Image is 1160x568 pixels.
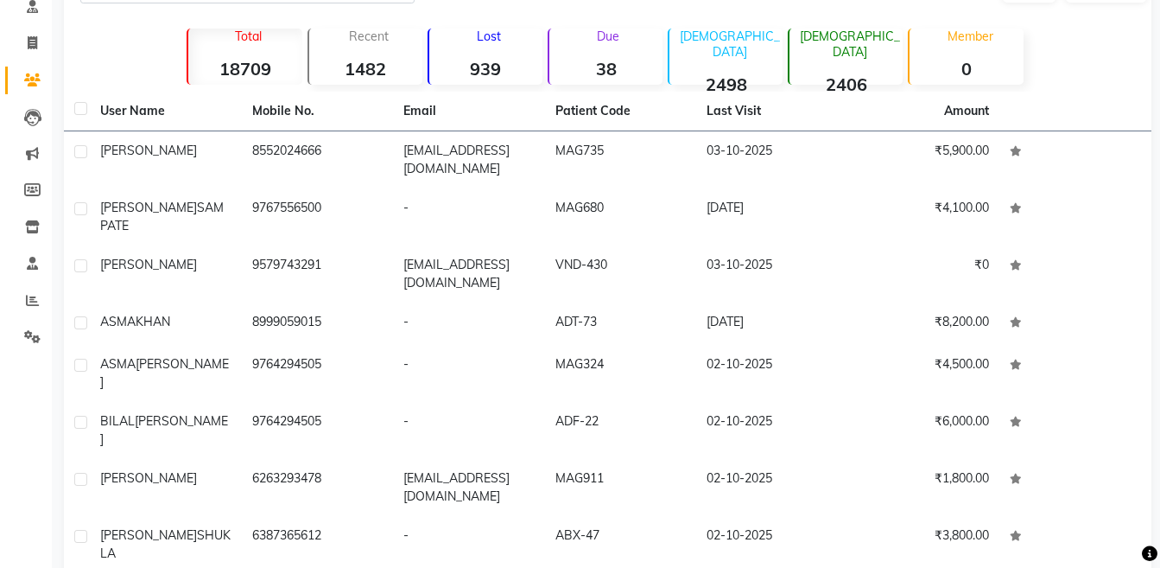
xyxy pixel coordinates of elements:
[789,73,903,95] strong: 2406
[100,356,136,372] span: ASMA
[100,356,229,390] span: [PERSON_NAME]
[195,29,301,44] p: Total
[696,459,848,516] td: 02-10-2025
[848,131,1000,188] td: ₹5,900.00
[848,188,1000,246] td: ₹4,100.00
[393,345,545,402] td: -
[100,527,197,543] span: [PERSON_NAME]
[429,58,542,80] strong: 939
[696,188,848,246] td: [DATE]
[545,402,697,459] td: ADF-22
[309,58,422,80] strong: 1482
[242,345,394,402] td: 9764294505
[242,303,394,345] td: 8999059015
[910,58,1023,80] strong: 0
[242,402,394,459] td: 9764294505
[100,470,197,486] span: [PERSON_NAME]
[393,246,545,303] td: [EMAIL_ADDRESS][DOMAIN_NAME]
[696,303,848,345] td: [DATE]
[545,188,697,246] td: MAG680
[242,92,394,131] th: Mobile No.
[696,345,848,402] td: 02-10-2025
[100,200,197,215] span: [PERSON_NAME]
[393,303,545,345] td: -
[316,29,422,44] p: Recent
[188,58,301,80] strong: 18709
[545,459,697,516] td: MAG911
[100,143,197,158] span: [PERSON_NAME]
[848,459,1000,516] td: ₹1,800.00
[545,345,697,402] td: MAG324
[100,413,135,429] span: BILAL
[549,58,662,80] strong: 38
[545,92,697,131] th: Patient Code
[436,29,542,44] p: Lost
[796,29,903,60] p: [DEMOGRAPHIC_DATA]
[696,92,848,131] th: Last Visit
[848,303,1000,345] td: ₹8,200.00
[393,188,545,246] td: -
[90,92,242,131] th: User Name
[669,73,783,95] strong: 2498
[242,459,394,516] td: 6263293478
[393,92,545,131] th: Email
[934,92,999,131] th: Amount
[393,402,545,459] td: -
[848,402,1000,459] td: ₹6,000.00
[136,314,170,329] span: KHAN
[100,413,228,447] span: [PERSON_NAME]
[393,131,545,188] td: [EMAIL_ADDRESS][DOMAIN_NAME]
[242,131,394,188] td: 8552024666
[545,131,697,188] td: MAG735
[100,257,197,272] span: [PERSON_NAME]
[848,246,1000,303] td: ₹0
[553,29,662,44] p: Due
[242,188,394,246] td: 9767556500
[545,303,697,345] td: ADT-73
[676,29,783,60] p: [DEMOGRAPHIC_DATA]
[100,314,136,329] span: ASMA
[242,246,394,303] td: 9579743291
[848,345,1000,402] td: ₹4,500.00
[393,459,545,516] td: [EMAIL_ADDRESS][DOMAIN_NAME]
[696,402,848,459] td: 02-10-2025
[545,246,697,303] td: VND-430
[696,246,848,303] td: 03-10-2025
[916,29,1023,44] p: Member
[696,131,848,188] td: 03-10-2025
